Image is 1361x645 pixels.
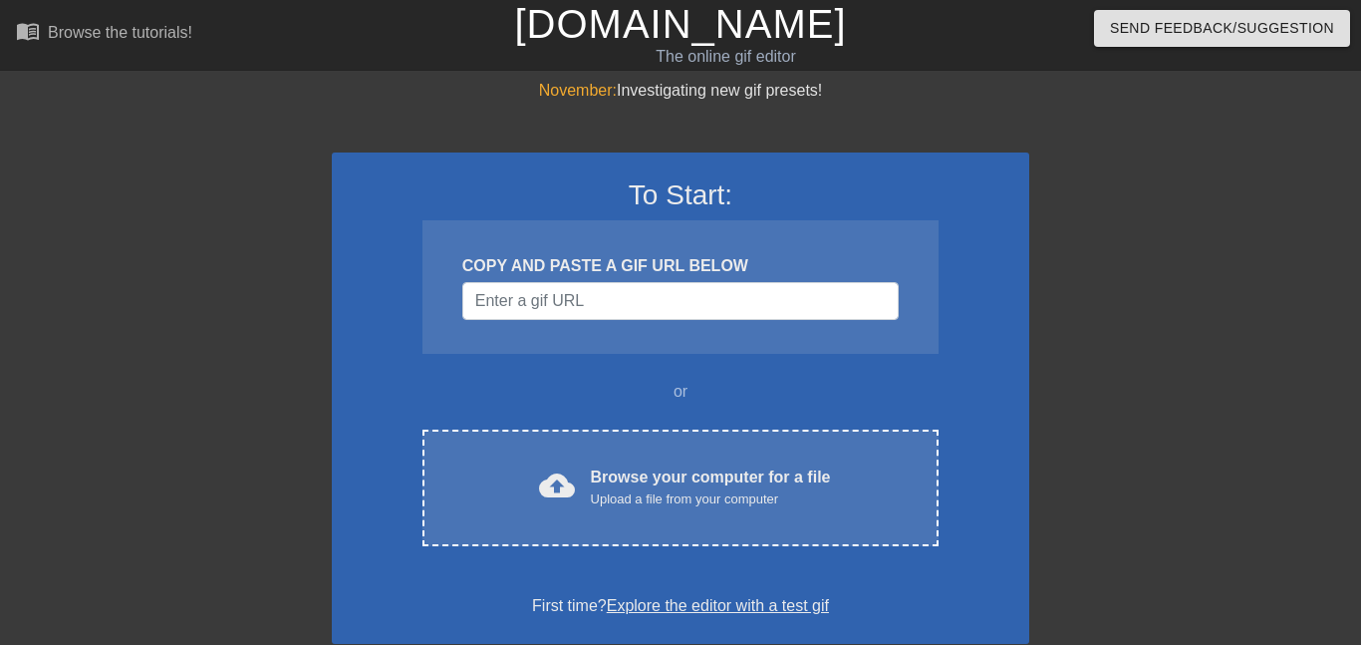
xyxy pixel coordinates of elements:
[462,282,899,320] input: Username
[539,468,575,503] span: cloud_upload
[358,178,1003,212] h3: To Start:
[591,466,831,509] div: Browse your computer for a file
[607,597,829,614] a: Explore the editor with a test gif
[384,380,977,404] div: or
[539,82,617,99] span: November:
[358,594,1003,618] div: First time?
[514,2,846,46] a: [DOMAIN_NAME]
[462,254,899,278] div: COPY AND PASTE A GIF URL BELOW
[16,19,192,50] a: Browse the tutorials!
[16,19,40,43] span: menu_book
[591,489,831,509] div: Upload a file from your computer
[1094,10,1350,47] button: Send Feedback/Suggestion
[332,79,1029,103] div: Investigating new gif presets!
[463,45,987,69] div: The online gif editor
[1110,16,1334,41] span: Send Feedback/Suggestion
[48,24,192,41] div: Browse the tutorials!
